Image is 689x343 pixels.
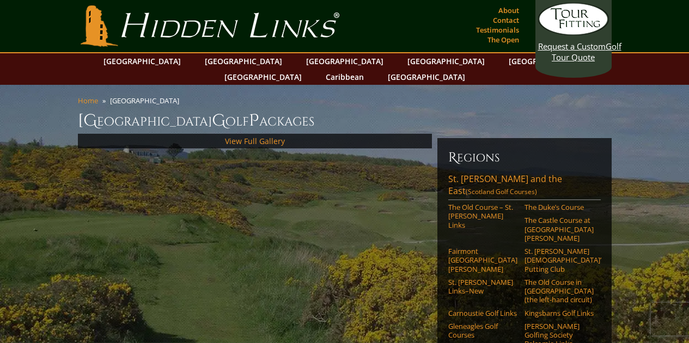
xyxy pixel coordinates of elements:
[525,203,594,211] a: The Duke’s Course
[212,110,225,132] span: G
[503,53,592,69] a: [GEOGRAPHIC_DATA]
[199,53,288,69] a: [GEOGRAPHIC_DATA]
[402,53,490,69] a: [GEOGRAPHIC_DATA]
[78,110,612,132] h1: [GEOGRAPHIC_DATA] olf ackages
[538,3,609,63] a: Request a CustomGolf Tour Quote
[448,149,601,166] h6: Regions
[219,69,307,85] a: [GEOGRAPHIC_DATA]
[249,110,259,132] span: P
[538,41,606,52] span: Request a Custom
[320,69,369,85] a: Caribbean
[490,13,522,28] a: Contact
[525,278,594,304] a: The Old Course in [GEOGRAPHIC_DATA] (the left-hand circuit)
[525,247,594,273] a: St. [PERSON_NAME] [DEMOGRAPHIC_DATA]’ Putting Club
[98,53,186,69] a: [GEOGRAPHIC_DATA]
[448,309,517,317] a: Carnoustie Golf Links
[448,278,517,296] a: St. [PERSON_NAME] Links–New
[496,3,522,18] a: About
[225,136,285,146] a: View Full Gallery
[473,22,522,38] a: Testimonials
[78,96,98,105] a: Home
[382,69,471,85] a: [GEOGRAPHIC_DATA]
[466,187,537,196] span: (Scotland Golf Courses)
[301,53,389,69] a: [GEOGRAPHIC_DATA]
[525,309,594,317] a: Kingsbarns Golf Links
[485,32,522,47] a: The Open
[525,216,594,242] a: The Castle Course at [GEOGRAPHIC_DATA][PERSON_NAME]
[448,173,601,200] a: St. [PERSON_NAME] and the East(Scotland Golf Courses)
[110,96,184,105] li: [GEOGRAPHIC_DATA]
[448,203,517,229] a: The Old Course – St. [PERSON_NAME] Links
[448,322,517,340] a: Gleneagles Golf Courses
[448,247,517,273] a: Fairmont [GEOGRAPHIC_DATA][PERSON_NAME]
